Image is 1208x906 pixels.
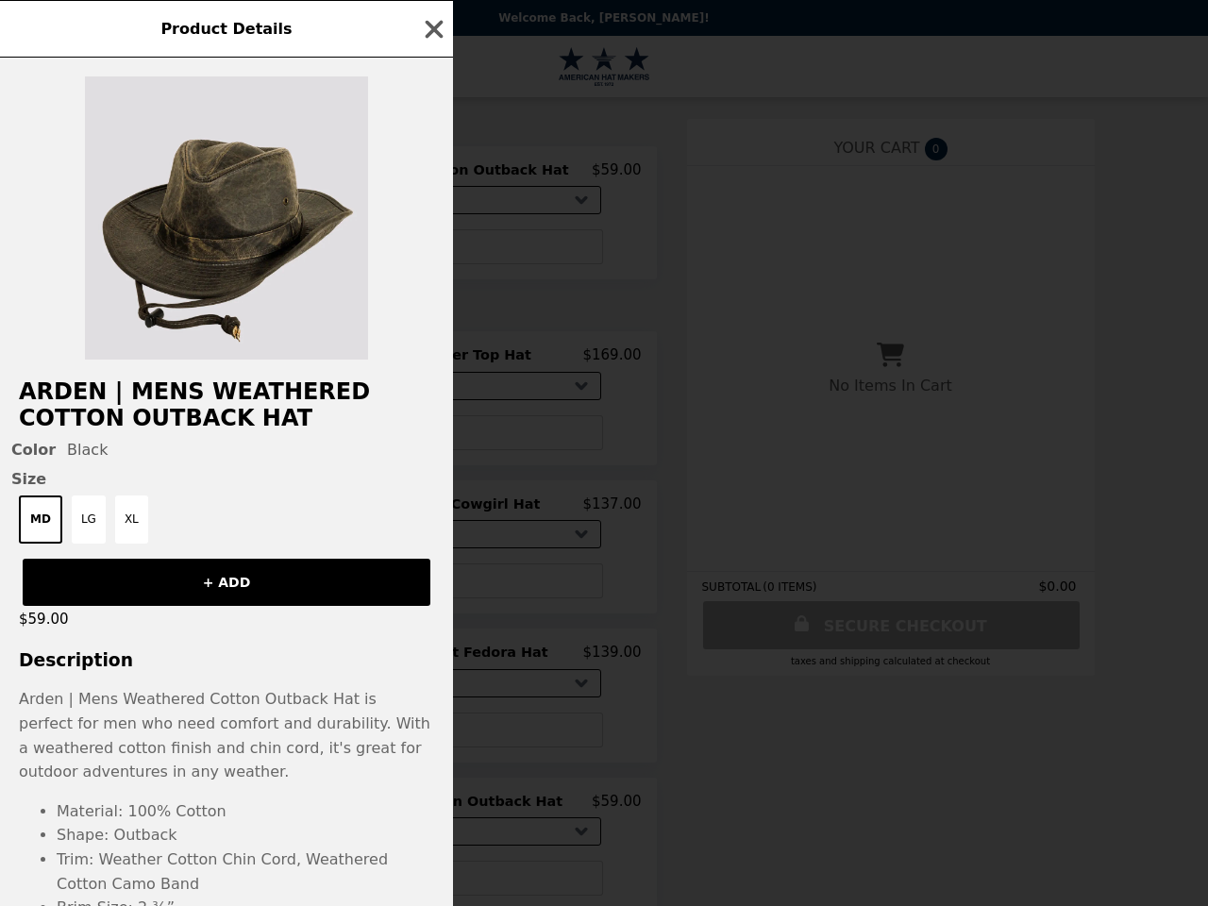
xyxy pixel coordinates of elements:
li: Shape: Outback [57,823,434,847]
button: MD [19,495,62,544]
span: Product Details [160,20,292,38]
button: XL [115,495,148,544]
button: + ADD [23,559,430,606]
span: Size [11,470,442,488]
div: Black [11,441,442,459]
li: Trim: Weather Cotton Chin Cord, Weathered Cotton Camo Band [57,847,434,896]
span: Color [11,441,56,459]
img: Black / MD [85,76,368,360]
li: Material: 100% Cotton [57,799,434,824]
button: LG [72,495,106,544]
p: Arden | Mens Weathered Cotton Outback Hat is perfect for men who need comfort and durability. Wit... [19,687,434,783]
